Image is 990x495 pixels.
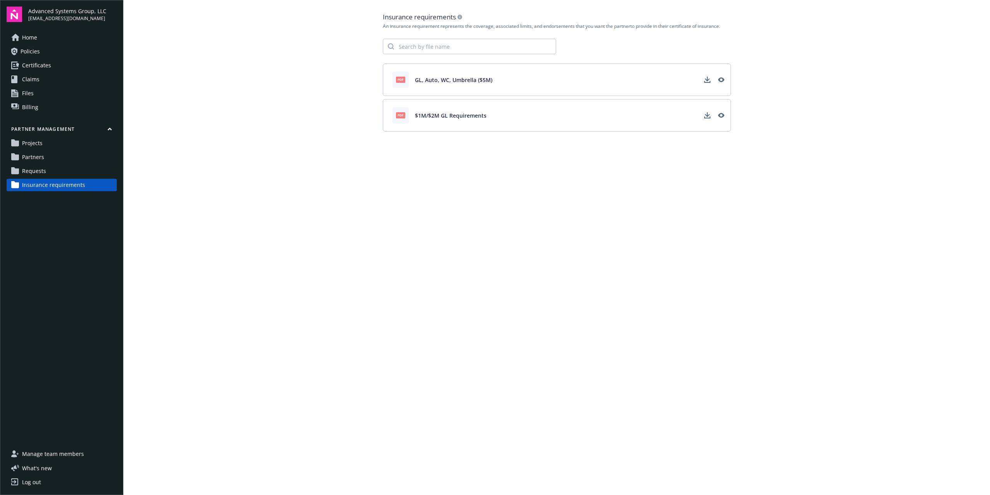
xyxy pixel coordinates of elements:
[396,77,405,82] span: pdf
[383,12,731,22] div: Insurance requirements
[22,31,37,44] span: Home
[22,464,52,472] span: What ' s new
[7,73,117,86] a: Claims
[7,126,117,135] button: Partner management
[28,15,106,22] span: [EMAIL_ADDRESS][DOMAIN_NAME]
[7,87,117,99] a: Files
[7,59,117,72] a: Certificates
[22,476,41,488] div: Log out
[7,31,117,44] a: Home
[396,112,405,118] span: pdf
[20,45,40,58] span: Policies
[7,45,117,58] a: Policies
[415,111,486,120] span: $1M/$2M GL Requirements
[7,448,117,460] a: Manage team members
[22,137,43,149] span: Projects
[7,101,117,113] a: Billing
[22,165,46,177] span: Requests
[7,179,117,191] a: Insurance requirements
[22,448,84,460] span: Manage team members
[394,39,556,54] input: Search by file name
[22,73,39,86] span: Claims
[415,76,492,84] span: GL, Auto, WC, Umbrella ($5M)
[7,151,117,163] a: Partners
[28,7,106,15] span: Advanced Systems Group, LLC
[22,179,85,191] span: Insurance requirements
[7,7,22,22] img: navigator-logo.svg
[383,23,731,29] div: An insurance requirement represents the coverage, associated limits, and endorsements that you wa...
[701,109,713,122] a: Download
[22,151,44,163] span: Partners
[7,165,117,177] a: Requests
[715,74,727,86] a: View
[7,137,117,149] a: Projects
[22,87,34,99] span: Files
[7,464,64,472] button: What's new
[22,59,51,72] span: Certificates
[28,7,117,22] button: Advanced Systems Group, LLC[EMAIL_ADDRESS][DOMAIN_NAME]
[388,43,394,50] svg: Search
[715,109,727,122] a: View
[701,74,713,86] a: Download
[22,101,38,113] span: Billing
